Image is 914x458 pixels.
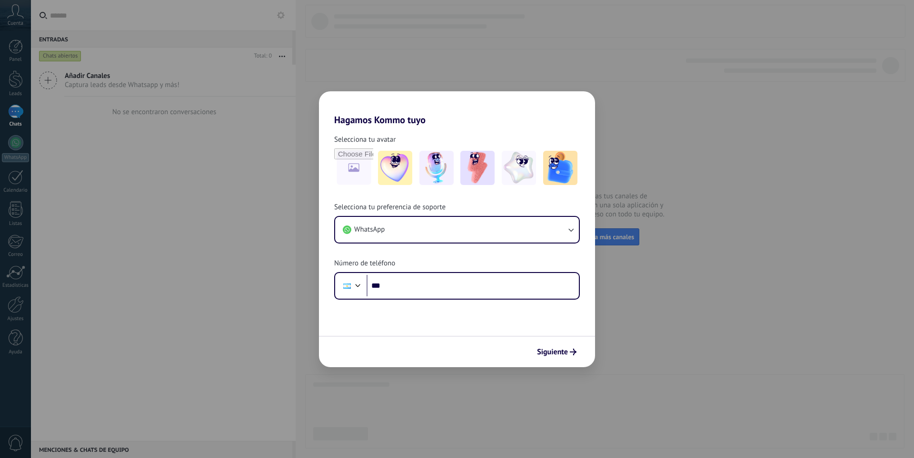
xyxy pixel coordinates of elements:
img: -4.jpeg [502,151,536,185]
div: Argentina: + 54 [338,276,356,296]
button: WhatsApp [335,217,579,243]
span: WhatsApp [354,225,385,234]
img: -3.jpeg [460,151,495,185]
span: Número de teléfono [334,259,395,268]
span: Selecciona tu preferencia de soporte [334,203,446,212]
img: -1.jpeg [378,151,412,185]
img: -2.jpeg [419,151,454,185]
span: Siguiente [537,349,568,355]
button: Siguiente [533,344,581,360]
img: -5.jpeg [543,151,577,185]
span: Selecciona tu avatar [334,135,396,145]
h2: Hagamos Kommo tuyo [319,91,595,126]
